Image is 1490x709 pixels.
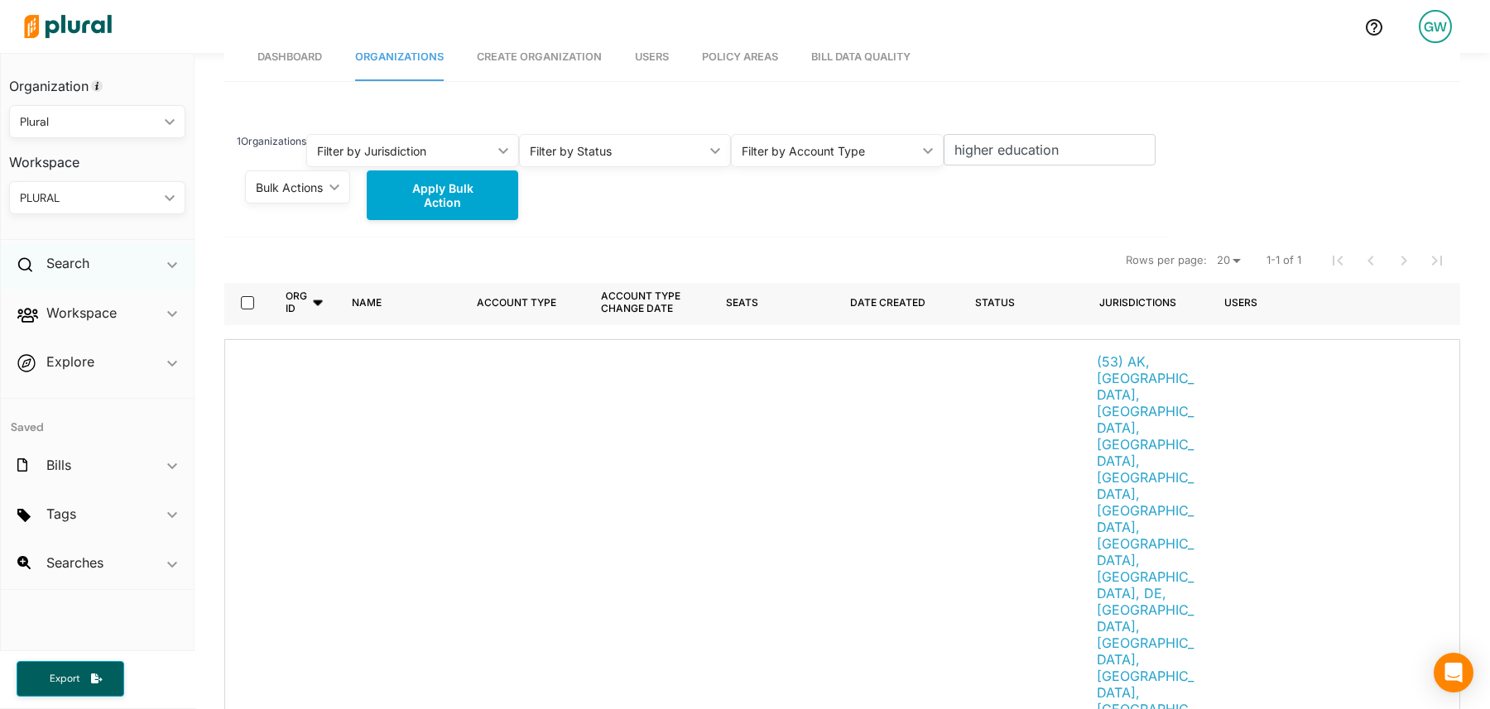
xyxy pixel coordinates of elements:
[742,142,916,160] div: Filter by Account Type
[256,179,323,196] div: Bulk Actions
[286,290,310,314] div: Org ID
[1420,244,1454,277] button: Last Page
[601,279,699,325] div: Account Type Change Date
[702,34,778,81] a: Policy Areas
[1099,279,1176,325] div: Jurisdictions
[46,352,94,371] h2: Explore
[352,296,382,309] div: Name
[1224,296,1257,309] div: Users
[352,279,397,325] div: Name
[975,296,1015,309] div: Status
[1406,3,1465,50] a: GW
[241,296,254,309] input: select-all-rows
[635,50,669,63] span: Users
[1099,296,1176,309] div: Jurisdictions
[975,279,1030,325] div: Status
[1126,252,1207,269] span: Rows per page:
[46,553,103,572] h2: Searches
[726,296,758,309] div: Seats
[1434,653,1473,692] div: Open Intercom Messenger
[46,505,76,523] h2: Tags
[89,79,104,93] div: Tooltip anchor
[367,170,518,220] button: Apply Bulk Action
[46,254,89,272] h2: Search
[477,279,571,325] div: Account Type
[477,50,602,63] span: Create Organization
[286,279,325,325] div: Org ID
[726,279,758,325] div: Seats
[530,142,704,160] div: Filter by Status
[20,113,158,131] div: Plural
[601,290,685,314] div: Account Type Change Date
[850,279,940,325] div: Date Created
[46,456,71,474] h2: Bills
[944,134,1156,165] input: Search by Name
[477,34,602,81] a: Create Organization
[850,296,925,309] div: Date Created
[257,34,322,81] a: Dashboard
[477,296,556,309] div: Account Type
[257,50,322,63] span: Dashboard
[1224,279,1257,325] div: Users
[317,142,492,160] div: Filter by Jurisdiction
[355,34,444,81] a: Organizations
[1266,252,1301,269] span: 1-1 of 1
[635,34,669,81] a: Users
[1387,244,1420,277] button: Next Page
[1354,244,1387,277] button: Previous Page
[1321,244,1354,277] button: First Page
[9,138,185,175] h3: Workspace
[9,62,185,98] h3: Organization
[355,50,444,63] span: Organizations
[17,661,124,697] button: Export
[1419,10,1452,43] div: GW
[46,304,117,322] h2: Workspace
[702,50,778,63] span: Policy Areas
[1,399,194,439] h4: Saved
[811,34,911,81] a: Bill Data Quality
[237,134,306,167] div: 1 Organizations
[811,50,911,63] span: Bill Data Quality
[38,672,91,686] span: Export
[20,189,158,207] div: PLURAL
